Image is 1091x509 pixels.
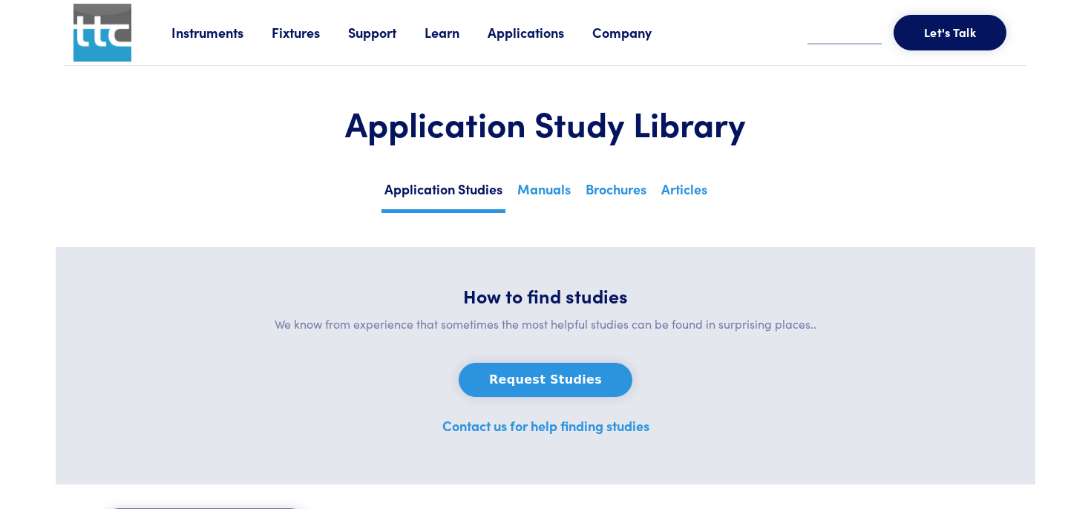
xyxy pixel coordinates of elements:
a: Applications [488,23,592,42]
h1: Application Study Library [100,102,991,145]
button: Let's Talk [894,15,1006,50]
p: We know from experience that sometimes the most helpful studies can be found in surprising places.. [91,315,1000,334]
a: Instruments [171,23,272,42]
img: ttc_logo_1x1_v1.0.png [73,4,131,62]
a: Company [592,23,680,42]
h5: How to find studies [91,283,1000,309]
button: Request Studies [459,363,632,397]
a: Manuals [514,177,574,209]
a: Learn [425,23,488,42]
a: Support [348,23,425,42]
a: Brochures [583,177,649,209]
a: Fixtures [272,23,348,42]
a: Articles [658,177,710,209]
a: Contact us for help finding studies [442,416,649,435]
a: Application Studies [381,177,505,213]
